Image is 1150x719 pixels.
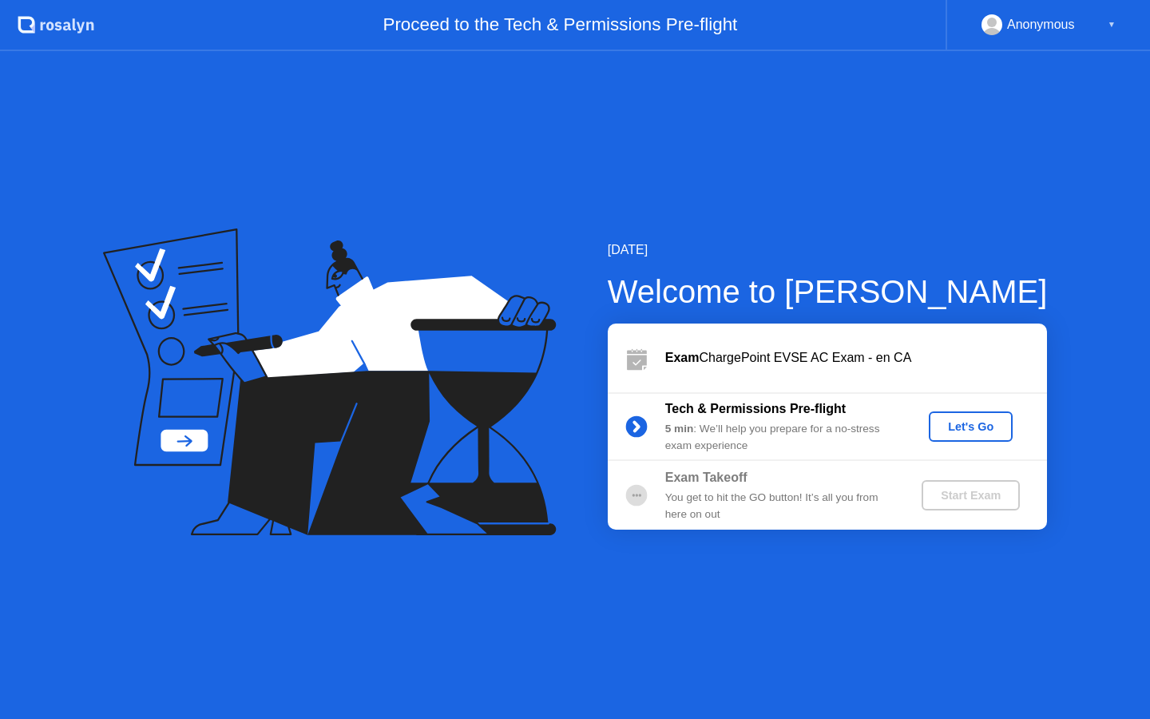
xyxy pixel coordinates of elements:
b: Exam [665,351,700,364]
div: : We’ll help you prepare for a no-stress exam experience [665,421,895,454]
div: Let's Go [935,420,1006,433]
div: Anonymous [1007,14,1075,35]
button: Let's Go [929,411,1013,442]
div: [DATE] [608,240,1048,260]
b: Tech & Permissions Pre-flight [665,402,846,415]
b: Exam Takeoff [665,471,747,484]
div: Welcome to [PERSON_NAME] [608,268,1048,316]
div: You get to hit the GO button! It’s all you from here on out [665,490,895,522]
div: ▼ [1108,14,1116,35]
b: 5 min [665,423,694,435]
div: ChargePoint EVSE AC Exam - en CA [665,348,1047,367]
button: Start Exam [922,480,1020,510]
div: Start Exam [928,489,1013,502]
